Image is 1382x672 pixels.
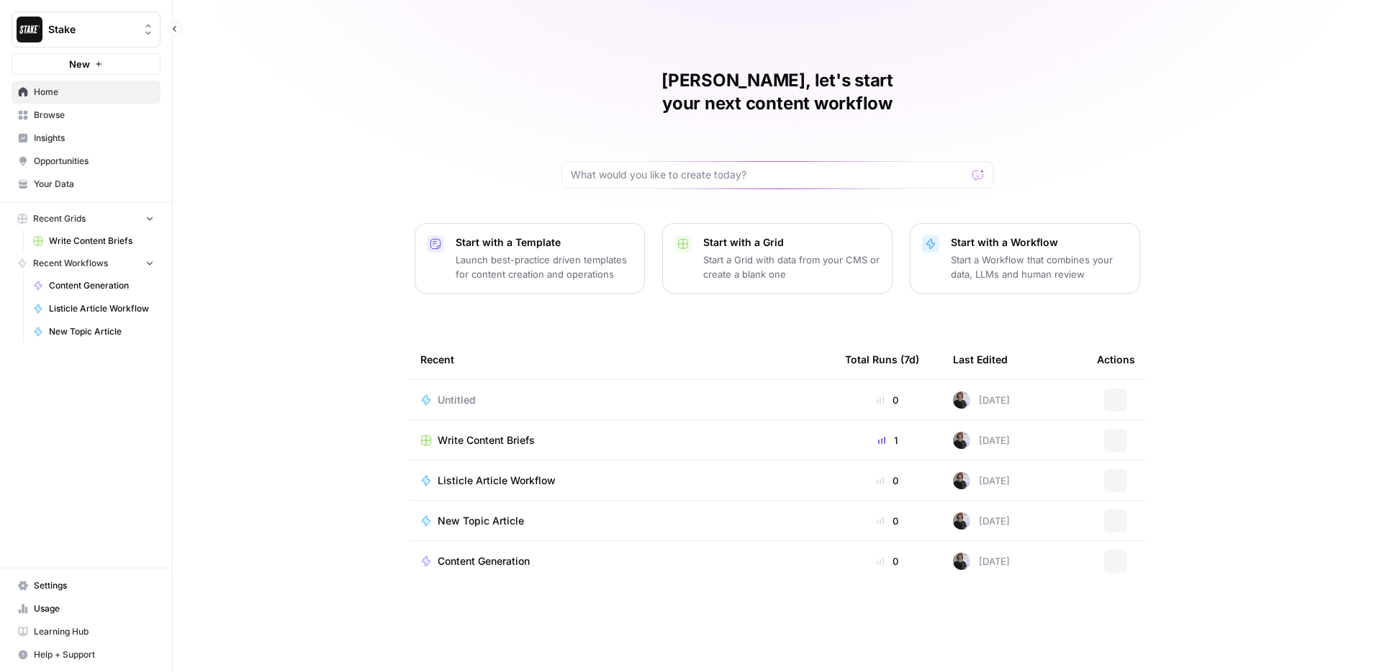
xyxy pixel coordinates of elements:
a: Listicle Article Workflow [420,473,822,488]
img: Stake Logo [17,17,42,42]
div: [DATE] [953,472,1010,489]
p: Start with a Grid [703,235,880,250]
a: Content Generation [420,554,822,568]
button: New [12,53,161,75]
a: Learning Hub [12,620,161,643]
a: Opportunities [12,150,161,173]
span: Listicle Article Workflow [49,302,154,315]
span: Your Data [34,178,154,191]
button: Help + Support [12,643,161,666]
p: Start a Workflow that combines your data, LLMs and human review [951,253,1128,281]
a: Your Data [12,173,161,196]
div: 0 [845,514,930,528]
div: [DATE] [953,432,1010,449]
button: Recent Workflows [12,253,161,274]
a: Untitled [420,393,822,407]
span: Write Content Briefs [438,433,535,448]
span: Usage [34,602,154,615]
input: What would you like to create today? [571,168,967,182]
div: 0 [845,393,930,407]
span: Listicle Article Workflow [438,473,556,488]
a: Content Generation [27,274,161,297]
span: Home [34,86,154,99]
div: [DATE] [953,553,1010,570]
div: 0 [845,473,930,488]
span: Settings [34,579,154,592]
div: [DATE] [953,512,1010,530]
a: Settings [12,574,161,597]
span: Content Generation [49,279,154,292]
span: Stake [48,22,135,37]
img: msudh3oz09a6z5mpyd1ghrq2lukq [953,472,970,489]
p: Start a Grid with data from your CMS or create a blank one [703,253,880,281]
span: Recent Grids [33,212,86,225]
a: Listicle Article Workflow [27,297,161,320]
span: Browse [34,109,154,122]
a: New Topic Article [27,320,161,343]
p: Launch best-practice driven templates for content creation and operations [456,253,633,281]
div: Recent [420,340,822,379]
h1: [PERSON_NAME], let's start your next content workflow [561,69,993,115]
p: Start with a Workflow [951,235,1128,250]
span: New [69,57,90,71]
div: Actions [1097,340,1135,379]
button: Workspace: Stake [12,12,161,47]
a: Write Content Briefs [420,433,822,448]
span: Untitled [438,393,476,407]
span: Write Content Briefs [49,235,154,248]
img: msudh3oz09a6z5mpyd1ghrq2lukq [953,391,970,409]
span: New Topic Article [438,514,524,528]
p: Start with a Template [456,235,633,250]
span: Recent Workflows [33,257,108,270]
div: Total Runs (7d) [845,340,919,379]
button: Start with a WorkflowStart a Workflow that combines your data, LLMs and human review [910,223,1140,294]
a: Home [12,81,161,104]
img: msudh3oz09a6z5mpyd1ghrq2lukq [953,432,970,449]
div: [DATE] [953,391,1010,409]
button: Start with a TemplateLaunch best-practice driven templates for content creation and operations [415,223,645,294]
button: Recent Grids [12,208,161,230]
div: Last Edited [953,340,1008,379]
a: New Topic Article [420,514,822,528]
button: Start with a GridStart a Grid with data from your CMS or create a blank one [662,223,893,294]
span: Learning Hub [34,625,154,638]
span: Help + Support [34,648,154,661]
a: Insights [12,127,161,150]
span: Insights [34,132,154,145]
span: Content Generation [438,554,530,568]
a: Browse [12,104,161,127]
span: New Topic Article [49,325,154,338]
span: Opportunities [34,155,154,168]
img: msudh3oz09a6z5mpyd1ghrq2lukq [953,553,970,570]
a: Write Content Briefs [27,230,161,253]
img: msudh3oz09a6z5mpyd1ghrq2lukq [953,512,970,530]
div: 1 [845,433,930,448]
div: 0 [845,554,930,568]
a: Usage [12,597,161,620]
